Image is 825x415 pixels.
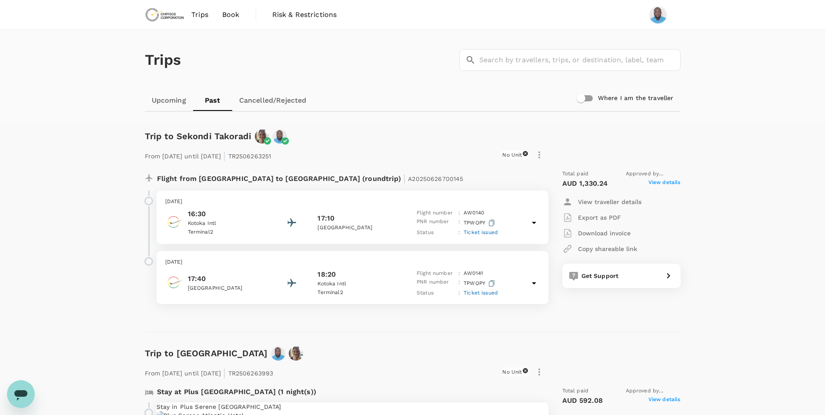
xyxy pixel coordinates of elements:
p: 18:20 [317,269,336,280]
img: Africa World Air [165,274,183,291]
p: Copy shareable link [578,244,637,253]
button: View traveller details [562,194,641,210]
p: AUD 592.08 [562,395,603,406]
span: No Unit [502,152,522,158]
p: From [DATE] until [DATE] TR2506263993 [145,364,274,380]
p: AW 0140 [464,209,484,218]
input: Search by travellers, trips, or destination, label, team [479,49,681,71]
p: Terminal 2 [317,288,396,297]
a: Cancelled/Rejected [232,90,314,111]
p: TPWOPY [464,278,497,289]
button: Copy shareable link [562,241,637,257]
p: Status [417,289,455,298]
img: Chrysos Corporation [145,5,185,24]
p: Download invoice [578,229,631,238]
p: [GEOGRAPHIC_DATA] [188,284,266,293]
span: Approved by [626,170,681,178]
p: : [458,278,460,289]
h1: Trips [145,30,181,90]
p: [GEOGRAPHIC_DATA] [317,224,396,232]
img: Chrispin Awuah-Baffour [649,6,667,23]
h6: Where I am the traveller [598,94,674,103]
span: Risk & Restrictions [272,10,337,20]
p: Export as PDF [578,213,621,222]
p: : [458,228,460,237]
p: : [458,209,460,218]
span: Ticket issued [464,290,498,296]
iframe: Button to launch messaging window [7,380,35,408]
p: PNR number [417,218,455,228]
span: Trips [191,10,208,20]
span: Get Support [581,272,619,279]
p: From [DATE] until [DATE] TR2506263251 [145,147,271,163]
h6: Trip to [GEOGRAPHIC_DATA] [145,346,268,360]
img: avatar-684c617f709a3.jpeg [271,346,285,361]
span: No Unit [502,369,522,375]
button: Export as PDF [562,210,621,225]
div: No Unit [502,151,528,159]
p: [DATE] [165,197,540,206]
span: | [403,172,406,184]
p: Flight number [417,269,455,278]
p: : [458,269,460,278]
p: Status [417,228,455,237]
p: View traveller details [578,197,641,206]
p: PNR number [417,278,455,289]
img: Africa World Air [165,213,183,231]
p: Stay in Plus Serene [GEOGRAPHIC_DATA] [157,402,548,411]
span: | [223,367,226,379]
p: AW 0141 [464,269,483,278]
p: Kotoka Intl [188,219,266,228]
p: : [458,289,460,298]
p: AUD 1,330.24 [562,178,608,189]
a: Upcoming [145,90,193,111]
span: A20250626700145 [408,175,463,182]
img: avatar-66a9bb2b1d48e.jpeg [289,346,303,361]
p: 17:40 [188,274,266,284]
p: Kotoka Intl [317,280,396,288]
h6: Trip to Sekondi Takoradi [145,129,252,143]
a: Past [193,90,232,111]
div: No Unit [502,368,528,376]
span: Total paid [562,387,589,395]
p: : [458,218,460,228]
p: Terminal 2 [188,228,266,237]
img: avatar-684c617f709a3.jpeg [273,129,287,144]
span: Approved by [626,387,681,395]
p: [DATE] [165,258,540,267]
img: avatar-66a9bb2b1d48e.jpeg [255,129,269,144]
p: Flight number [417,209,455,218]
span: | [223,150,226,162]
button: Download invoice [562,225,631,241]
p: Stay at Plus [GEOGRAPHIC_DATA] (1 night(s)) [157,387,316,397]
span: Ticket issued [464,229,498,235]
p: TPWOPY [464,218,497,228]
span: Total paid [562,170,589,178]
span: View details [648,395,681,406]
span: View details [648,178,681,189]
p: 17:10 [317,213,334,224]
p: 16:30 [188,209,266,219]
p: Flight from [GEOGRAPHIC_DATA] to [GEOGRAPHIC_DATA] (roundtrip) [157,170,464,185]
span: Book [222,10,240,20]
